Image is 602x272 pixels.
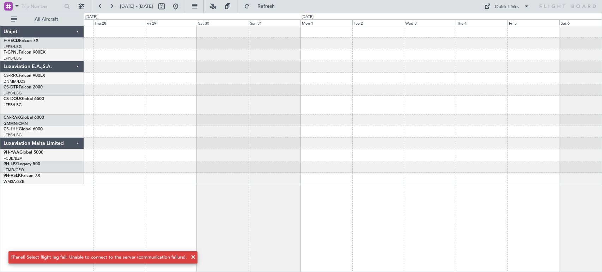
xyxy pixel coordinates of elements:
a: F-GPNJFalcon 900EX [4,50,45,55]
a: CN-RAKGlobal 6000 [4,116,44,120]
a: 9H-LPZLegacy 500 [4,162,40,166]
div: Quick Links [495,4,519,11]
button: All Aircraft [8,14,77,25]
span: CS-DOU [4,97,20,101]
span: F-HECD [4,39,19,43]
div: Thu 28 [93,19,145,26]
a: CS-RRCFalcon 900LX [4,74,45,78]
input: Trip Number [22,1,62,12]
span: 9H-VSLK [4,174,21,178]
span: All Aircraft [18,17,74,22]
a: FCBB/BZV [4,156,22,161]
a: 9H-VSLKFalcon 7X [4,174,40,178]
a: WMSA/SZB [4,179,24,184]
a: LFPB/LBG [4,44,22,49]
button: Refresh [241,1,283,12]
a: CS-DTRFalcon 2000 [4,85,43,89]
span: [DATE] - [DATE] [120,3,153,10]
button: Quick Links [481,1,533,12]
div: Sat 30 [197,19,249,26]
div: Wed 3 [404,19,456,26]
div: Thu 4 [456,19,507,26]
a: LFMD/CEQ [4,167,24,173]
span: 9H-LPZ [4,162,18,166]
a: LFPB/LBG [4,91,22,96]
div: Sun 31 [249,19,300,26]
span: CS-JHH [4,127,19,131]
a: 9H-YAAGlobal 5000 [4,150,43,155]
div: Fri 29 [145,19,197,26]
div: [Panel] Select flight leg fail: Unable to connect to the server (communication failure). [11,254,187,261]
a: GMMN/CMN [4,121,28,126]
div: [DATE] [302,14,314,20]
div: Tue 2 [352,19,404,26]
div: [DATE] [85,14,97,20]
a: DNMM/LOS [4,79,25,84]
div: Fri 5 [507,19,559,26]
a: F-HECDFalcon 7X [4,39,38,43]
span: F-GPNJ [4,50,19,55]
span: Refresh [251,4,281,9]
span: CS-DTR [4,85,19,89]
a: CS-JHHGlobal 6000 [4,127,43,131]
span: 9H-YAA [4,150,19,155]
a: LFPB/LBG [4,56,22,61]
a: LFPB/LBG [4,102,22,107]
a: LFPB/LBG [4,132,22,138]
span: CN-RAK [4,116,20,120]
div: Mon 1 [300,19,352,26]
a: CS-DOUGlobal 6500 [4,97,44,101]
span: CS-RRC [4,74,19,78]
